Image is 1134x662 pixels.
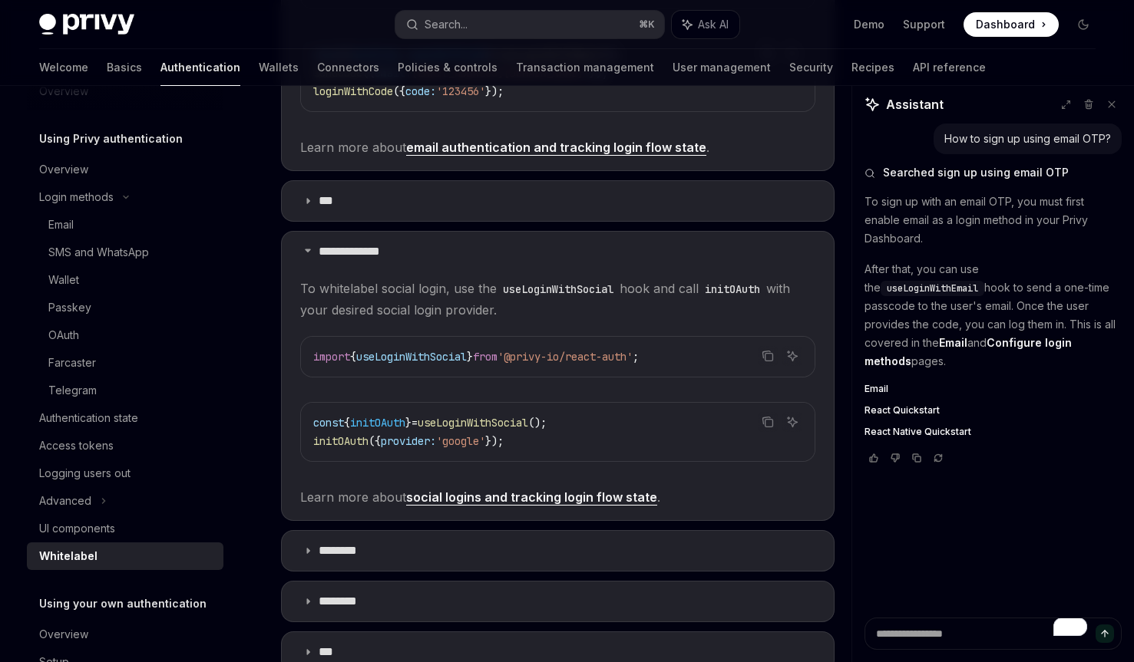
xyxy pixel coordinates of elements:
span: code: [405,84,436,98]
div: Login methods [39,188,114,206]
div: OAuth [48,326,79,344]
h5: Using your own authentication [39,594,207,613]
a: Whitelabel [27,542,223,570]
a: Transaction management [516,49,654,86]
span: Learn more about . [300,137,815,158]
a: Configure login methods [865,336,1072,368]
div: Logging users out [39,464,131,483]
a: Email [939,336,967,350]
div: Search... [425,15,468,34]
a: Connectors [317,49,379,86]
a: Overview [27,621,223,648]
span: '@privy-io/react-auth' [498,350,633,364]
span: 'google' [436,434,485,448]
span: Dashboard [976,17,1035,32]
button: Toggle dark mode [1071,12,1096,37]
span: from [473,350,498,364]
div: Authentication state [39,409,138,427]
a: Policies & controls [398,49,498,86]
div: Email [48,216,74,234]
img: dark logo [39,14,134,35]
button: Ask AI [782,412,802,432]
a: SMS and WhatsApp [27,239,223,266]
span: Learn more about . [300,486,815,508]
a: React Quickstart [865,404,1122,417]
span: provider: [381,434,436,448]
div: Telegram [48,381,97,400]
a: Authentication state [27,404,223,432]
a: Email [27,211,223,239]
div: Whitelabel [39,547,98,565]
span: To whitelabel social login, use the hook and call with your desired social login provider. [300,278,815,321]
div: How to sign up using email OTP? [944,131,1111,147]
a: Farcaster [27,349,223,377]
a: User management [673,49,771,86]
div: UI components [39,519,115,538]
button: Send message [1096,624,1114,643]
span: { [344,416,350,430]
span: initOAuth [350,416,405,430]
button: Searched sign up using email OTP [865,165,1122,180]
a: Logging users out [27,459,223,487]
span: }); [485,84,504,98]
a: Dashboard [964,12,1059,37]
span: import [313,350,350,364]
span: }); [485,434,504,448]
button: Ask AI [672,11,739,38]
a: Wallets [259,49,299,86]
a: UI components [27,515,223,542]
span: = [412,416,418,430]
div: Farcaster [48,354,96,372]
p: After that, you can use the hook to send a one-time passcode to the user's email. Once the user p... [865,260,1122,371]
span: Assistant [886,95,944,114]
a: Basics [107,49,142,86]
a: Support [903,17,945,32]
a: Security [789,49,833,86]
a: Recipes [851,49,894,86]
span: { [350,350,356,364]
span: useLoginWithSocial [356,350,467,364]
a: Welcome [39,49,88,86]
div: Access tokens [39,436,114,455]
h5: Using Privy authentication [39,130,183,148]
details: **** **** ***To whitelabel social login, use theuseLoginWithSocialhook and callinitOAuthwith your... [281,231,835,521]
span: useLoginWithSocial [418,416,528,430]
span: const [313,416,344,430]
span: Email [865,383,888,395]
code: initOAuth [699,281,766,298]
div: Advanced [39,492,91,510]
div: SMS and WhatsApp [48,243,149,262]
span: ({ [369,434,381,448]
a: React Native Quickstart [865,426,1122,438]
span: '123456' [436,84,485,98]
span: Searched sign up using email OTP [883,165,1069,180]
span: ⌘ K [639,18,655,31]
textarea: To enrich screen reader interactions, please activate Accessibility in Grammarly extension settings [865,618,1122,650]
div: Passkey [48,298,91,317]
a: Email [865,383,1122,395]
a: email authentication and tracking login flow state [406,140,706,156]
a: Access tokens [27,432,223,459]
span: React Quickstart [865,404,940,417]
a: social logins and tracking login flow state [406,489,657,506]
a: Telegram [27,377,223,404]
button: Search...⌘K [395,11,664,38]
a: Authentication [160,49,240,86]
button: Copy the contents from the code block [758,346,778,366]
span: (); [528,416,547,430]
div: Wallet [48,271,79,289]
a: Overview [27,156,223,183]
span: } [405,416,412,430]
button: Copy the contents from the code block [758,412,778,432]
a: Passkey [27,294,223,321]
span: ({ [393,84,405,98]
span: initOAuth [313,434,369,448]
div: Overview [39,160,88,179]
code: useLoginWithSocial [497,281,620,298]
a: Demo [854,17,884,32]
span: React Native Quickstart [865,426,971,438]
span: ; [633,350,639,364]
p: To sign up with an email OTP, you must first enable email as a login method in your Privy Dashboard. [865,193,1122,248]
div: Overview [39,625,88,644]
a: Wallet [27,266,223,294]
